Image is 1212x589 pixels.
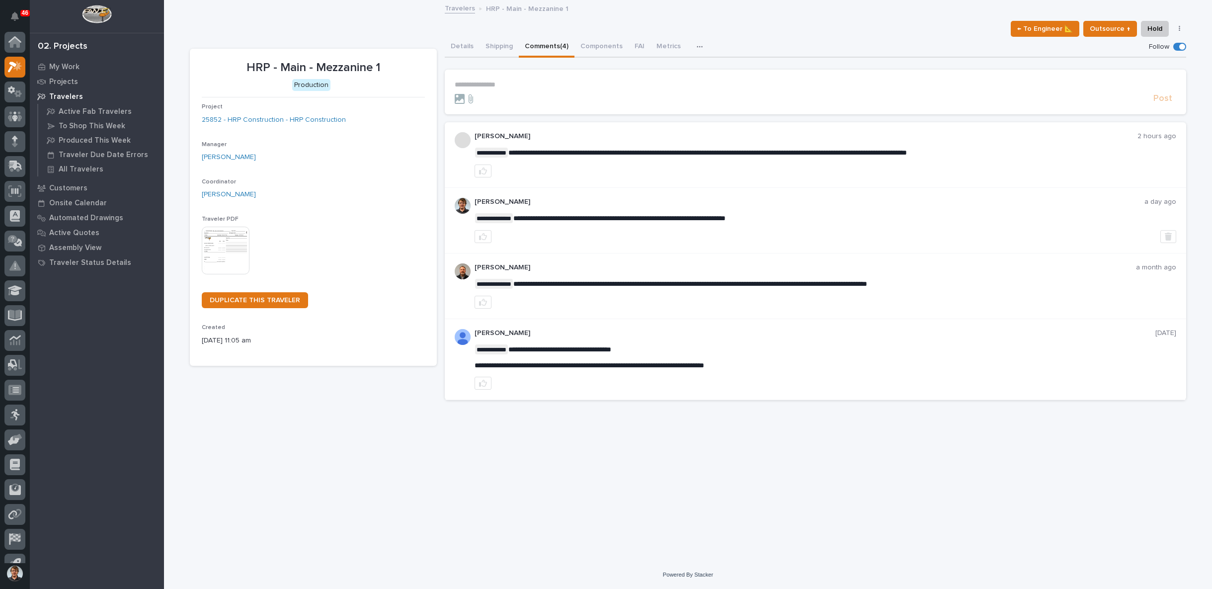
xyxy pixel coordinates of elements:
[202,142,227,148] span: Manager
[49,199,107,208] p: Onsite Calendar
[475,263,1136,272] p: [PERSON_NAME]
[59,107,132,116] p: Active Fab Travelers
[202,292,308,308] a: DUPLICATE THIS TRAVELER
[475,377,491,390] button: like this post
[30,255,164,270] a: Traveler Status Details
[475,329,1155,337] p: [PERSON_NAME]
[210,297,300,304] span: DUPLICATE THIS TRAVELER
[30,180,164,195] a: Customers
[49,229,99,238] p: Active Quotes
[4,563,25,584] button: users-avatar
[1141,21,1169,37] button: Hold
[475,198,1144,206] p: [PERSON_NAME]
[1160,230,1176,243] button: Delete post
[1090,23,1131,35] span: Outsource ↑
[202,61,425,75] p: HRP - Main - Mezzanine 1
[202,115,346,125] a: 25852 - HRP Construction - HRP Construction
[38,133,164,147] a: Produced This Week
[1155,329,1176,337] p: [DATE]
[59,122,125,131] p: To Shop This Week
[292,79,330,91] div: Production
[49,92,83,101] p: Travelers
[4,6,25,27] button: Notifications
[629,37,650,58] button: FAI
[475,296,491,309] button: like this post
[49,184,87,193] p: Customers
[30,195,164,210] a: Onsite Calendar
[59,136,131,145] p: Produced This Week
[455,198,471,214] img: AOh14GhWdCmNGdrYYOPqe-VVv6zVZj5eQYWy4aoH1XOH=s96-c
[1137,132,1176,141] p: 2 hours ago
[38,41,87,52] div: 02. Projects
[49,78,78,86] p: Projects
[202,104,223,110] span: Project
[59,151,148,160] p: Traveler Due Date Errors
[30,59,164,74] a: My Work
[38,148,164,162] a: Traveler Due Date Errors
[82,5,111,23] img: Workspace Logo
[12,12,25,28] div: Notifications46
[1017,23,1073,35] span: ← To Engineer 📐
[30,210,164,225] a: Automated Drawings
[475,132,1137,141] p: [PERSON_NAME]
[38,162,164,176] a: All Travelers
[202,189,256,200] a: [PERSON_NAME]
[1011,21,1079,37] button: ← To Engineer 📐
[30,74,164,89] a: Projects
[1144,198,1176,206] p: a day ago
[486,2,568,13] p: HRP - Main - Mezzanine 1
[49,63,80,72] p: My Work
[1149,93,1176,104] button: Post
[38,104,164,118] a: Active Fab Travelers
[30,89,164,104] a: Travelers
[22,9,28,16] p: 46
[455,263,471,279] img: ACg8ocJcz4vZ21Cj6ND81c1DV7NvJtHTK7wKtHfHTJcpF4JkkkB-Ka8=s96-c
[445,2,475,13] a: Travelers
[202,336,425,346] p: [DATE] 11:05 am
[202,179,236,185] span: Coordinator
[1136,263,1176,272] p: a month ago
[38,119,164,133] a: To Shop This Week
[455,329,471,345] img: AOh14GjSnsZhInYMAl2VIng-st1Md8In0uqDMk7tOoQNx6CrVl7ct0jB5IZFYVrQT5QA0cOuF6lsKrjh3sjyefAjBh-eRxfSk...
[519,37,574,58] button: Comments (4)
[1147,23,1162,35] span: Hold
[202,325,225,331] span: Created
[445,37,480,58] button: Details
[475,165,491,177] button: like this post
[475,230,491,243] button: like this post
[663,572,713,578] a: Powered By Stacker
[574,37,629,58] button: Components
[49,258,131,267] p: Traveler Status Details
[1083,21,1137,37] button: Outsource ↑
[30,240,164,255] a: Assembly View
[1153,93,1172,104] span: Post
[49,214,123,223] p: Automated Drawings
[202,216,239,222] span: Traveler PDF
[202,152,256,163] a: [PERSON_NAME]
[59,165,103,174] p: All Travelers
[480,37,519,58] button: Shipping
[30,225,164,240] a: Active Quotes
[1149,43,1169,51] p: Follow
[650,37,687,58] button: Metrics
[49,244,101,252] p: Assembly View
